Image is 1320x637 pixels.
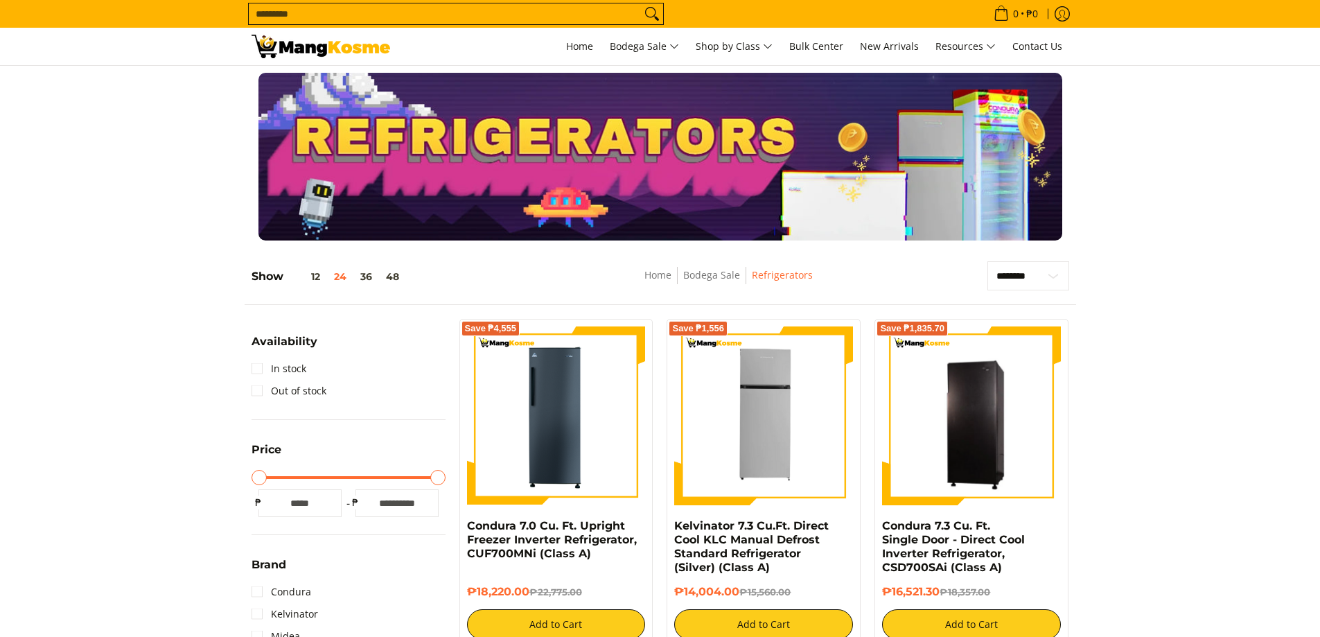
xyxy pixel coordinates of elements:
span: Resources [935,38,996,55]
span: ₱0 [1024,9,1040,19]
span: Bodega Sale [610,38,679,55]
a: Bulk Center [782,28,850,65]
a: Resources [929,28,1003,65]
span: Save ₱1,835.70 [880,324,944,333]
a: Home [644,268,671,281]
span: Contact Us [1012,40,1062,53]
span: 0 [1011,9,1021,19]
button: 36 [353,271,379,282]
a: Condura [252,581,311,603]
span: Bulk Center [789,40,843,53]
a: Home [559,28,600,65]
summary: Open [252,559,286,581]
a: Shop by Class [689,28,780,65]
button: 48 [379,271,406,282]
img: Condura 7.3 Cu. Ft. Single Door - Direct Cool Inverter Refrigerator, CSD700SAi (Class A) [882,329,1061,503]
span: Save ₱1,556 [672,324,724,333]
span: ₱ [349,496,362,509]
img: Condura 7.0 Cu. Ft. Upright Freezer Inverter Refrigerator, CUF700MNi (Class A) [467,326,646,505]
img: Kelvinator 7.3 Cu.Ft. Direct Cool KLC Manual Defrost Standard Refrigerator (Silver) (Class A) [674,326,853,505]
img: Bodega Sale Refrigerator l Mang Kosme: Home Appliances Warehouse Sale [252,35,390,58]
a: Bodega Sale [603,28,686,65]
span: ₱ [252,496,265,509]
del: ₱22,775.00 [529,586,582,597]
span: Home [566,40,593,53]
a: New Arrivals [853,28,926,65]
h6: ₱18,220.00 [467,585,646,599]
span: • [989,6,1042,21]
a: Kelvinator [252,603,318,625]
del: ₱15,560.00 [739,586,791,597]
span: Shop by Class [696,38,773,55]
a: In stock [252,358,306,380]
h6: ₱16,521.30 [882,585,1061,599]
h5: Show [252,270,406,283]
span: New Arrivals [860,40,919,53]
span: Save ₱4,555 [465,324,517,333]
a: Bodega Sale [683,268,740,281]
a: Refrigerators [752,268,813,281]
nav: Main Menu [404,28,1069,65]
span: Brand [252,559,286,570]
button: Search [641,3,663,24]
a: Contact Us [1005,28,1069,65]
nav: Breadcrumbs [543,267,914,298]
summary: Open [252,336,317,358]
button: 12 [283,271,327,282]
span: Availability [252,336,317,347]
a: Out of stock [252,380,326,402]
span: Price [252,444,281,455]
a: Kelvinator 7.3 Cu.Ft. Direct Cool KLC Manual Defrost Standard Refrigerator (Silver) (Class A) [674,519,829,574]
h6: ₱14,004.00 [674,585,853,599]
button: 24 [327,271,353,282]
a: Condura 7.0 Cu. Ft. Upright Freezer Inverter Refrigerator, CUF700MNi (Class A) [467,519,637,560]
del: ₱18,357.00 [940,586,990,597]
summary: Open [252,444,281,466]
a: Condura 7.3 Cu. Ft. Single Door - Direct Cool Inverter Refrigerator, CSD700SAi (Class A) [882,519,1025,574]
